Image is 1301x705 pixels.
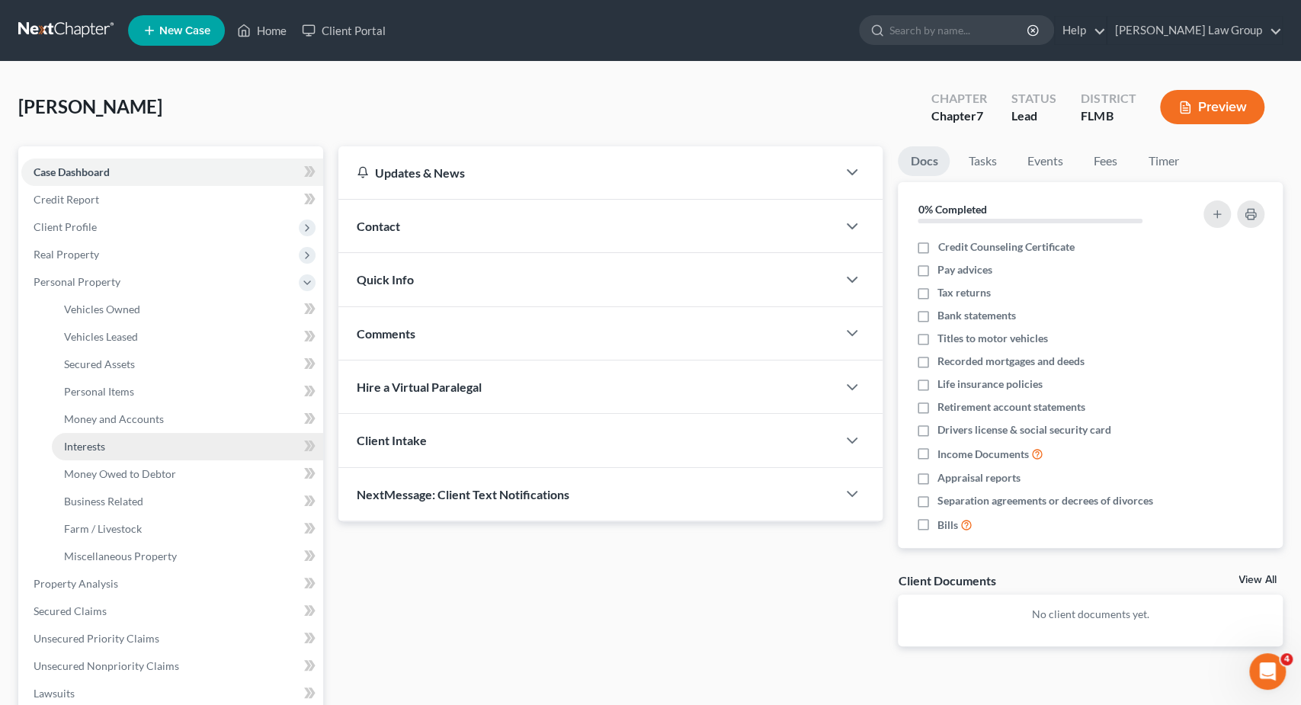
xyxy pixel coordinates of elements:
a: Secured Assets [52,351,323,378]
div: Chapter [931,107,987,125]
span: Business Related [64,495,143,508]
span: Personal Property [34,275,120,288]
span: Drivers license & social security card [937,422,1111,437]
span: Bills [937,518,958,533]
a: Events [1014,146,1075,176]
span: Quick Info [357,272,414,287]
span: Comments [357,326,415,341]
div: Updates & News [357,165,819,181]
span: NextMessage: Client Text Notifications [357,487,569,502]
a: Vehicles Leased [52,323,323,351]
button: Preview [1160,90,1264,124]
span: Life insurance policies [937,377,1043,392]
span: Money Owed to Debtor [64,467,176,480]
div: Status [1011,90,1056,107]
span: Vehicles Leased [64,330,138,343]
span: Secured Claims [34,604,107,617]
span: Bank statements [937,308,1016,323]
a: Docs [898,146,950,176]
span: Case Dashboard [34,165,110,178]
a: Home [229,17,294,44]
a: Client Portal [294,17,393,44]
a: Credit Report [21,186,323,213]
a: Property Analysis [21,570,323,598]
a: Secured Claims [21,598,323,625]
span: Client Intake [357,433,427,447]
span: Hire a Virtual Paralegal [357,380,482,394]
a: Tasks [956,146,1008,176]
strong: 0% Completed [918,203,986,216]
div: Lead [1011,107,1056,125]
span: Appraisal reports [937,470,1021,485]
p: No client documents yet. [910,607,1271,622]
a: [PERSON_NAME] Law Group [1107,17,1282,44]
a: Unsecured Nonpriority Claims [21,652,323,680]
span: Miscellaneous Property [64,550,177,562]
span: Vehicles Owned [64,303,140,316]
a: Vehicles Owned [52,296,323,323]
a: Interests [52,433,323,460]
span: Pay advices [937,262,992,277]
iframe: Intercom live chat [1249,653,1286,690]
span: Retirement account statements [937,399,1085,415]
a: Help [1055,17,1106,44]
a: Fees [1081,146,1130,176]
span: Credit Report [34,193,99,206]
span: Money and Accounts [64,412,164,425]
a: Farm / Livestock [52,515,323,543]
a: Money and Accounts [52,405,323,433]
span: Titles to motor vehicles [937,331,1048,346]
a: Money Owed to Debtor [52,460,323,488]
div: Chapter [931,90,987,107]
span: Separation agreements or decrees of divorces [937,493,1153,508]
div: District [1081,90,1136,107]
span: Unsecured Priority Claims [34,632,159,645]
span: Recorded mortgages and deeds [937,354,1085,369]
span: Lawsuits [34,687,75,700]
span: Tax returns [937,285,991,300]
span: Unsecured Nonpriority Claims [34,659,179,672]
a: Business Related [52,488,323,515]
a: Miscellaneous Property [52,543,323,570]
a: Timer [1136,146,1190,176]
span: New Case [159,25,210,37]
input: Search by name... [889,16,1029,44]
span: Property Analysis [34,577,118,590]
span: Secured Assets [64,357,135,370]
a: View All [1239,575,1277,585]
span: Personal Items [64,385,134,398]
span: 4 [1280,653,1293,665]
div: Client Documents [898,572,995,588]
span: [PERSON_NAME] [18,95,162,117]
span: Credit Counseling Certificate [937,239,1074,255]
span: Client Profile [34,220,97,233]
div: FLMB [1081,107,1136,125]
span: Real Property [34,248,99,261]
span: Income Documents [937,447,1029,462]
span: Interests [64,440,105,453]
a: Personal Items [52,378,323,405]
a: Case Dashboard [21,159,323,186]
a: Unsecured Priority Claims [21,625,323,652]
span: Farm / Livestock [64,522,142,535]
span: 7 [976,108,983,123]
span: Contact [357,219,400,233]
